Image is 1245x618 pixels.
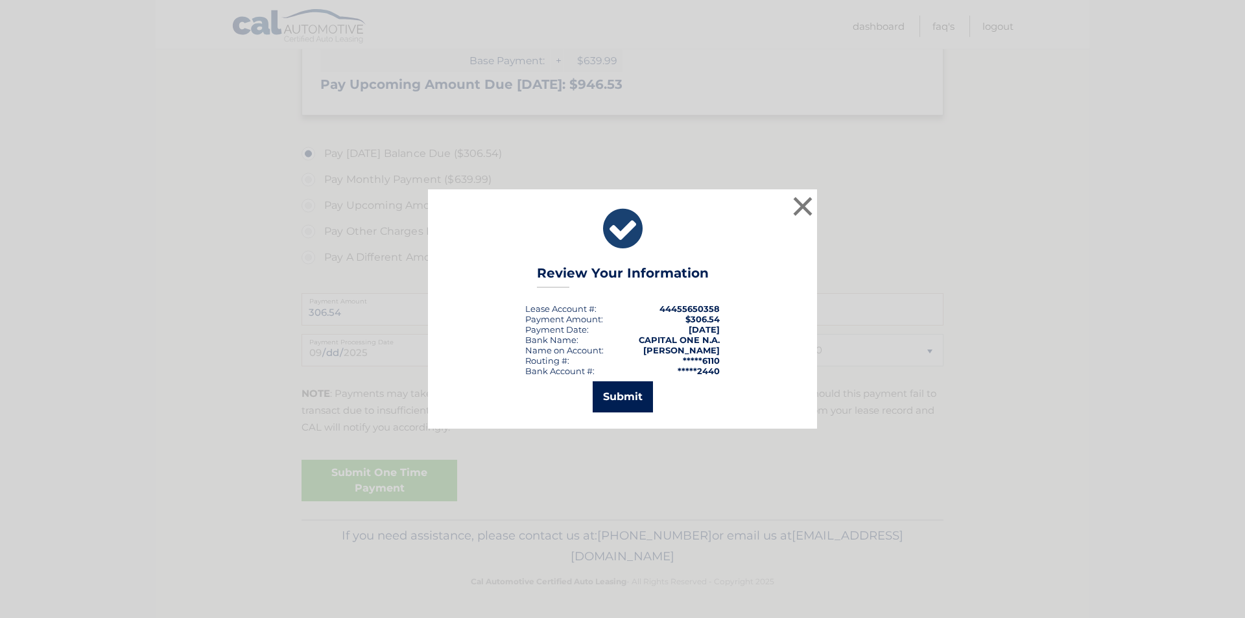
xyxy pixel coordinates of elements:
div: Routing #: [525,355,569,366]
span: Payment Date [525,324,587,335]
div: Bank Account #: [525,366,595,376]
div: Name on Account: [525,345,604,355]
div: Payment Amount: [525,314,603,324]
h3: Review Your Information [537,265,709,288]
strong: [PERSON_NAME] [643,345,720,355]
strong: 44455650358 [659,303,720,314]
button: Submit [593,381,653,412]
span: [DATE] [689,324,720,335]
div: Lease Account #: [525,303,597,314]
button: × [790,193,816,219]
div: Bank Name: [525,335,578,345]
div: : [525,324,589,335]
span: $306.54 [685,314,720,324]
strong: CAPITAL ONE N.A. [639,335,720,345]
